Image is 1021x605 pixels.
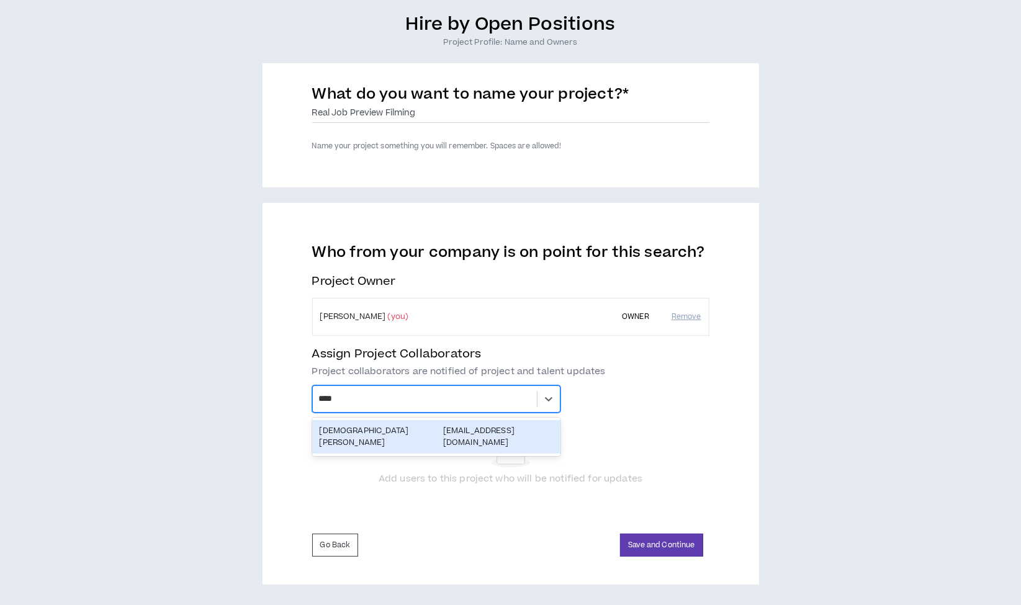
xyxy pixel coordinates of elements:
[387,311,408,322] span: (you)
[620,534,703,557] button: Save and Continue
[312,84,629,109] label: What do you want to name your project?
[320,425,443,449] div: [DEMOGRAPHIC_DATA][PERSON_NAME]
[312,472,709,486] div: Add users to this project who will be notified for updates
[312,104,709,123] input: Project Name
[312,346,709,363] h4: Assign Project Collaborators
[312,243,709,267] label: Who from your company is on point for this search?
[312,141,561,151] label: Name your project something you will remember. Spaces are allowed!
[312,273,709,290] h4: Project Owner
[312,298,607,335] td: [PERSON_NAME]
[672,306,701,328] button: Remove
[6,37,1015,48] h1: Project Profile: Name and Owners
[443,425,553,449] div: [EMAIL_ADDRESS][DOMAIN_NAME]
[312,534,359,557] button: Go Back
[312,365,709,378] p: Project collaborators are notified of project and talent updates
[6,13,1015,37] h4: Hire by Open Positions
